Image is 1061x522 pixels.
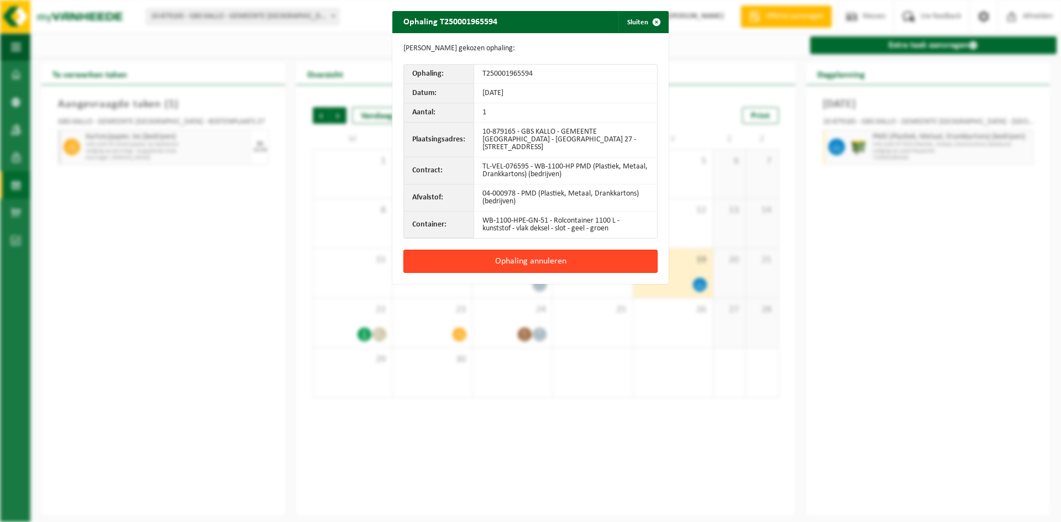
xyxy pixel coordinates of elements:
button: Sluiten [618,11,668,33]
h2: Ophaling T250001965594 [392,11,508,32]
th: Contract: [404,157,474,184]
td: TL-VEL-076595 - WB-1100-HP PMD (Plastiek, Metaal, Drankkartons) (bedrijven) [474,157,657,184]
button: Ophaling annuleren [403,250,658,273]
th: Container: [404,212,474,238]
td: 1 [474,103,657,123]
td: T250001965594 [474,65,657,84]
th: Afvalstof: [404,184,474,212]
td: [DATE] [474,84,657,103]
th: Plaatsingsadres: [404,123,474,157]
th: Aantal: [404,103,474,123]
td: 10-879165 - GBS KALLO - GEMEENTE [GEOGRAPHIC_DATA] - [GEOGRAPHIC_DATA] 27 - [STREET_ADDRESS] [474,123,657,157]
td: 04-000978 - PMD (Plastiek, Metaal, Drankkartons) (bedrijven) [474,184,657,212]
td: WB-1100-HPE-GN-51 - Rolcontainer 1100 L - kunststof - vlak deksel - slot - geel - groen [474,212,657,238]
th: Ophaling: [404,65,474,84]
th: Datum: [404,84,474,103]
p: [PERSON_NAME] gekozen ophaling: [403,44,658,53]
